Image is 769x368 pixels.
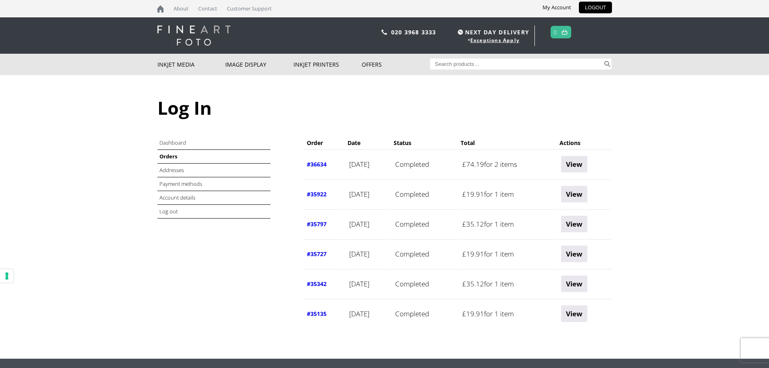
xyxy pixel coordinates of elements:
[307,310,327,318] a: View order number 35135
[561,156,587,172] a: View order 36634
[349,219,369,229] time: [DATE]
[349,160,369,169] time: [DATE]
[561,305,587,322] a: View order 35135
[159,194,195,201] a: Account details
[536,2,577,13] a: My Account
[307,190,327,198] a: View order number 35922
[307,250,327,258] a: View order number 35727
[159,139,186,146] a: Dashboard
[307,280,327,288] a: View order number 35342
[462,189,466,199] span: £
[307,139,323,147] span: Order
[462,249,484,259] span: 19.91
[157,25,230,46] img: logo-white.svg
[462,160,484,169] span: 74.19
[157,95,612,120] h1: Log In
[293,54,362,75] a: Inkjet Printers
[349,189,369,199] time: [DATE]
[349,249,369,259] time: [DATE]
[381,29,387,35] img: phone.svg
[348,139,360,147] span: Date
[457,239,555,268] td: for 1 item
[462,309,466,318] span: £
[362,54,430,75] a: Offers
[553,26,557,38] a: 0
[462,249,466,259] span: £
[559,139,580,147] span: Actions
[462,219,466,229] span: £
[561,246,587,262] a: View order 35727
[461,139,475,147] span: Total
[457,209,555,238] td: for 1 item
[561,275,587,292] a: View order 35342
[462,279,484,288] span: 35.12
[456,27,529,37] span: NEXT DAY DELIVERY
[157,136,294,219] nav: Account pages
[157,54,226,75] a: Inkjet Media
[390,179,457,208] td: Completed
[457,149,555,179] td: for 2 items
[390,299,457,328] td: Completed
[349,279,369,288] time: [DATE]
[458,29,463,35] img: time.svg
[603,59,612,69] button: Search
[562,29,568,35] img: basket.svg
[457,299,555,328] td: for 1 item
[159,153,177,160] a: Orders
[462,279,466,288] span: £
[561,186,587,202] a: View order 35922
[457,269,555,298] td: for 1 item
[462,309,484,318] span: 19.91
[307,220,327,228] a: View order number 35797
[349,309,369,318] time: [DATE]
[159,208,178,215] a: Log out
[390,269,457,298] td: Completed
[225,54,293,75] a: Image Display
[159,166,184,174] a: Addresses
[462,219,484,229] span: 35.12
[462,189,484,199] span: 19.91
[579,2,612,13] a: LOGOUT
[307,160,327,168] a: View order number 36634
[159,180,202,187] a: Payment methods
[462,160,466,169] span: £
[390,239,457,268] td: Completed
[470,37,520,44] a: Exceptions Apply
[390,209,457,238] td: Completed
[391,28,436,36] a: 020 3968 3333
[394,139,411,147] span: Status
[457,179,555,208] td: for 1 item
[390,149,457,179] td: Completed
[430,59,603,69] input: Search products…
[561,216,587,232] a: View order 35797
